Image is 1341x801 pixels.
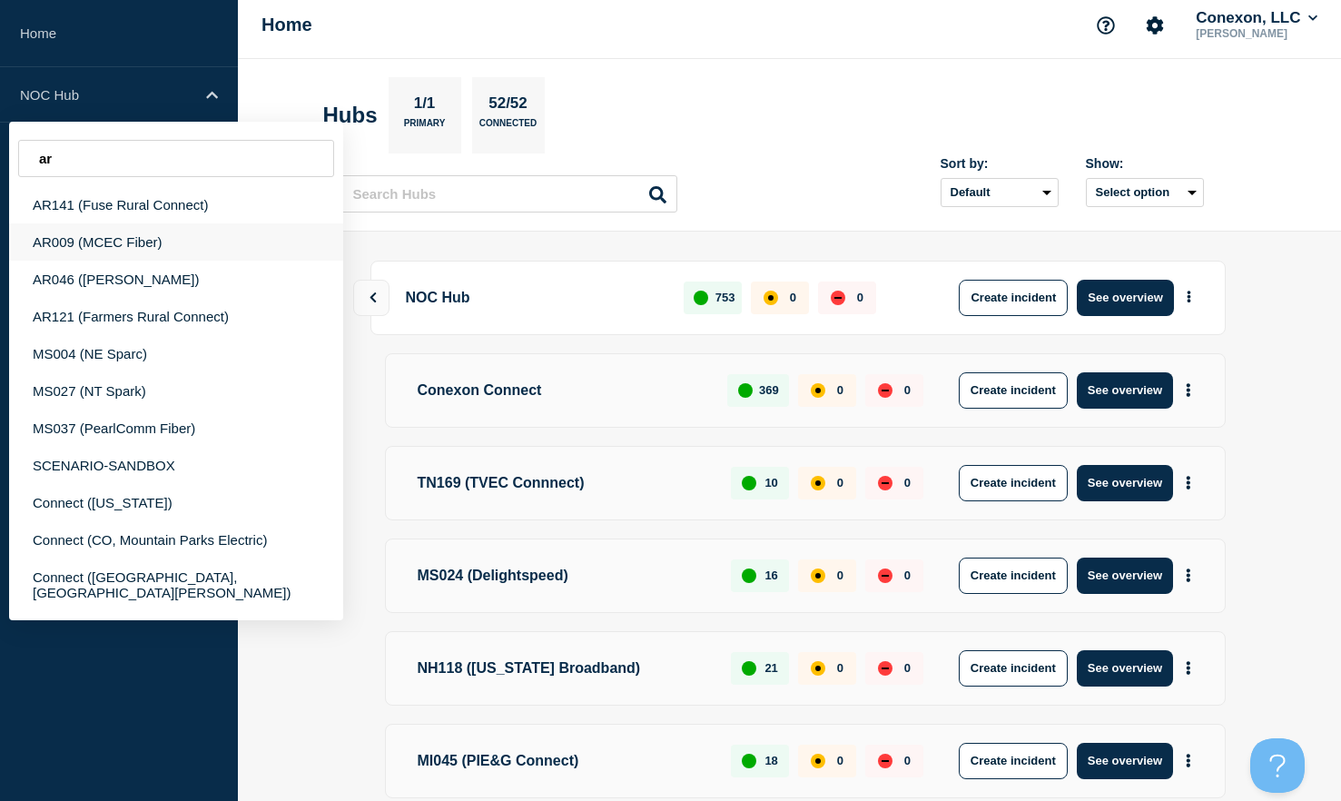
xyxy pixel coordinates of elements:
p: 0 [904,569,911,582]
button: Create incident [959,280,1068,316]
p: Connected [479,118,537,137]
button: Create incident [959,558,1068,594]
p: [PERSON_NAME] [1192,27,1321,40]
div: up [742,661,756,676]
iframe: Help Scout Beacon - Open [1250,738,1305,793]
button: Select option [1086,178,1204,207]
div: down [878,383,892,398]
button: See overview [1077,372,1173,409]
p: 0 [904,661,911,675]
div: affected [811,476,825,490]
p: 10 [764,476,777,489]
p: 0 [837,569,843,582]
p: TN169 (TVEC Connnect) [410,465,711,501]
p: 18 [764,754,777,767]
p: NOC Hub [399,280,664,316]
button: More actions [1177,651,1200,685]
div: up [742,476,756,490]
button: See overview [1077,280,1173,316]
button: More actions [1177,559,1200,592]
div: Connect ([US_STATE]) [9,484,343,521]
button: Create incident [959,743,1068,779]
p: Primary [404,118,446,137]
div: down [878,754,892,768]
p: NOC Hub [20,87,194,103]
div: down [878,661,892,676]
div: down [878,569,892,583]
p: 52/52 [482,94,535,118]
div: AR121 (Farmers Rural Connect) [9,298,343,335]
p: 0 [837,476,843,489]
button: See overview [1077,558,1173,594]
p: 369 [759,383,779,397]
p: Conexon Connect [410,372,707,409]
p: 21 [764,661,777,675]
div: up [694,291,708,305]
div: up [742,754,756,768]
p: 0 [904,476,911,489]
div: up [738,383,753,398]
div: affected [811,569,825,583]
p: 0 [837,383,843,397]
button: See overview [1077,465,1173,501]
button: Create incident [959,465,1068,501]
div: Connect (CO, Mountain Parks Electric) [9,521,343,559]
div: Sort by: [941,156,1059,171]
p: 0 [837,754,843,767]
div: down [878,476,892,490]
div: up [742,569,756,583]
h2: Hubs [323,103,378,128]
p: MS024 (Delightspeed) [410,558,711,594]
button: More actions [1177,466,1200,499]
div: affected [764,291,778,305]
div: MS027 (NT Spark) [9,372,343,410]
p: 0 [837,661,843,675]
p: 0 [904,383,911,397]
div: MS037 (PearlComm Fiber) [9,410,343,447]
button: Conexon, LLC [1192,9,1321,27]
div: Connect ([GEOGRAPHIC_DATA], [GEOGRAPHIC_DATA][PERSON_NAME]) [9,559,343,611]
h1: Home [261,15,312,35]
div: AR009 (MCEC Fiber) [9,223,343,261]
div: AR046 ([PERSON_NAME]) [9,261,343,298]
button: More actions [1178,282,1200,313]
p: MI045 (PIE&G Connect) [410,743,711,779]
button: More actions [1177,744,1200,777]
p: NH118 ([US_STATE] Broadband) [410,650,711,687]
div: AR141 (Fuse Rural Connect) [9,186,343,223]
select: Sort by [941,178,1059,207]
button: Create incident [959,372,1068,409]
div: SCENARIO-SANDBOX [9,447,343,484]
input: Search Hubs [332,175,677,213]
button: Account settings [1136,6,1174,44]
div: MS004 (NE Sparc) [9,335,343,372]
button: Create incident [959,650,1068,687]
div: affected [811,754,825,768]
p: 1/1 [407,94,442,118]
p: 753 [715,291,735,304]
button: See overview [1077,650,1173,687]
p: 16 [764,569,777,582]
div: Show: [1086,156,1204,171]
div: affected [811,383,825,398]
button: More actions [1177,373,1200,407]
p: 0 [904,754,911,767]
button: See overview [1077,743,1173,779]
button: Support [1087,6,1125,44]
div: affected [811,661,825,676]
